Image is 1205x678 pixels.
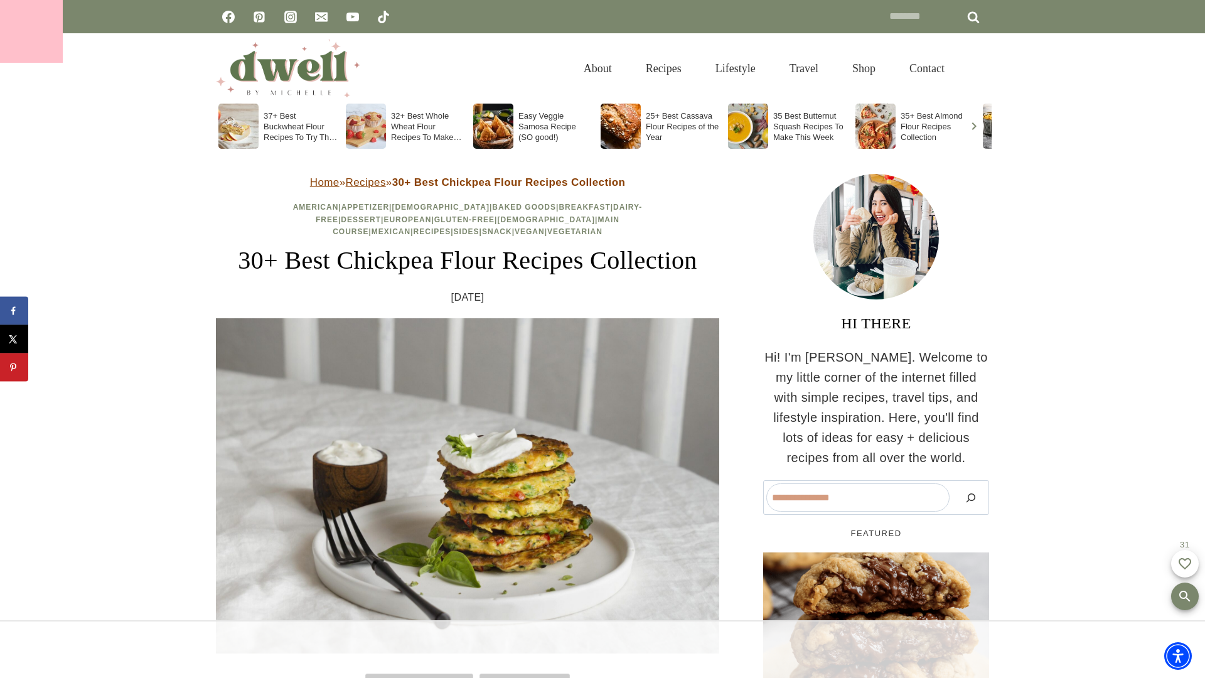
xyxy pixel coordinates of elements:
[454,227,479,236] a: Sides
[316,203,642,223] a: Dairy-Free
[699,48,773,89] a: Lifestyle
[835,48,892,89] a: Shop
[559,203,610,212] a: Breakfast
[515,227,545,236] a: Vegan
[216,40,360,97] img: DWELL by michelle
[216,242,719,279] h1: 30+ Best Chickpea Flour Recipes Collection
[310,176,625,188] span: » »
[247,4,272,30] a: Pinterest
[482,227,512,236] a: Snack
[333,215,619,236] a: Main Course
[340,4,365,30] a: YouTube
[372,227,410,236] a: Mexican
[341,203,389,212] a: Appetizer
[547,227,602,236] a: Vegetarian
[567,48,961,89] nav: Primary Navigation
[492,203,556,212] a: Baked Goods
[346,176,386,188] a: Recipes
[383,215,431,224] a: European
[434,215,495,224] a: Gluten-Free
[629,48,699,89] a: Recipes
[293,203,643,235] span: | | | | | | | | | | | | | | | |
[497,215,595,224] a: [DEMOGRAPHIC_DATA]
[310,176,340,188] a: Home
[773,48,835,89] a: Travel
[892,48,961,89] a: Contact
[341,215,381,224] a: Dessert
[1164,642,1192,670] div: Accessibility Menu
[392,176,626,188] strong: 30+ Best Chickpea Flour Recipes Collection
[293,203,339,212] a: American
[763,527,989,540] h5: FEATURED
[216,4,241,30] a: Facebook
[374,621,831,678] iframe: Advertisement
[371,4,396,30] a: TikTok
[763,347,989,468] p: Hi! I'm [PERSON_NAME]. Welcome to my little corner of the internet filled with simple recipes, tr...
[451,289,485,306] time: [DATE]
[763,312,989,335] h3: HI THERE
[216,318,719,654] img: stack of chickpea pancake
[567,48,629,89] a: About
[414,227,451,236] a: Recipes
[309,4,334,30] a: Email
[392,203,490,212] a: [DEMOGRAPHIC_DATA]
[278,4,303,30] a: Instagram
